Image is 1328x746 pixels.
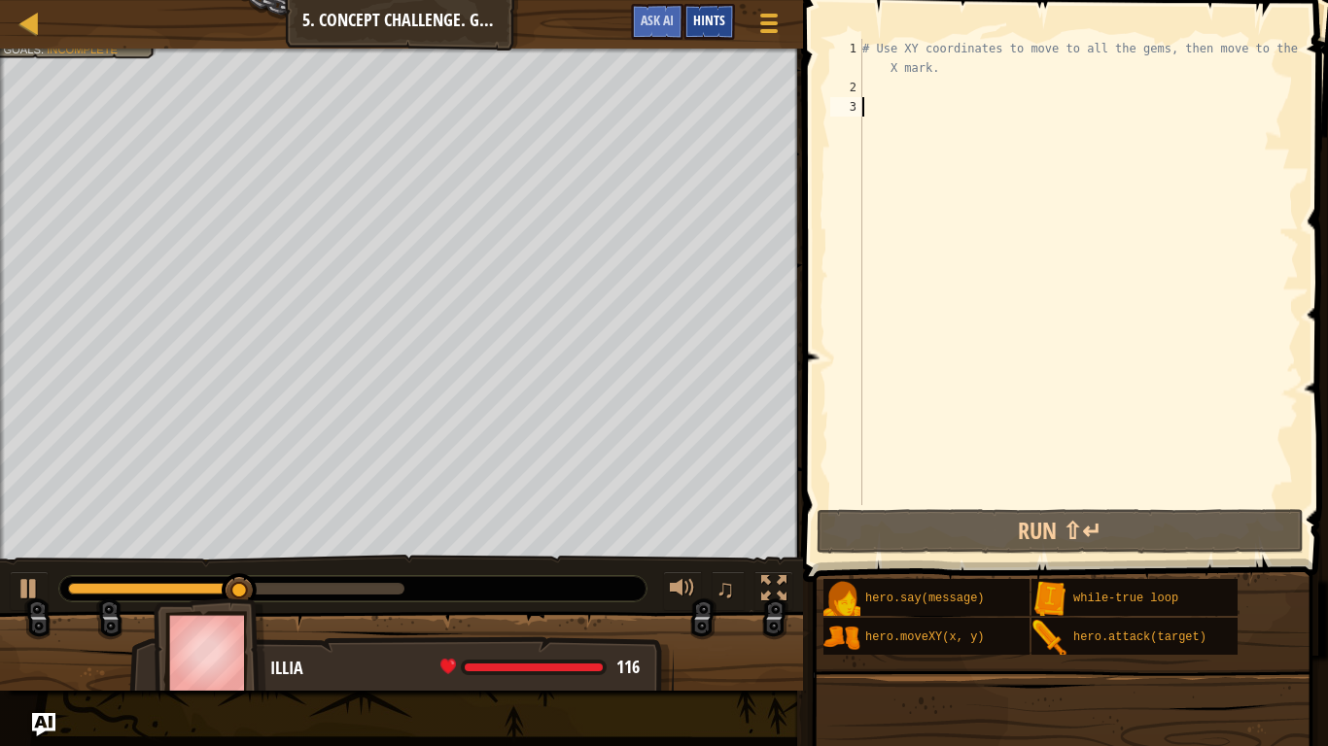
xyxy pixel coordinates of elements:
[440,659,640,676] div: health: 116 / 116
[817,509,1304,554] button: Run ⇧↵
[32,713,55,736] button: Ask AI
[745,4,793,50] button: Show game menu
[1031,581,1068,618] img: portrait.png
[663,571,702,611] button: Adjust volume
[823,620,860,657] img: portrait.png
[754,571,793,611] button: Toggle fullscreen
[865,592,984,605] span: hero.say(message)
[270,656,654,681] div: Illia
[154,598,266,706] img: thang_avatar_frame.png
[1073,630,1206,644] span: hero.attack(target)
[641,11,674,29] span: Ask AI
[830,39,862,78] div: 1
[712,571,745,611] button: ♫
[716,574,735,603] span: ♫
[693,11,725,29] span: Hints
[10,571,49,611] button: Ctrl + P: Play
[830,97,862,117] div: 3
[616,655,640,679] span: 116
[865,630,984,644] span: hero.moveXY(x, y)
[823,581,860,618] img: portrait.png
[1073,592,1178,605] span: while-true loop
[631,4,683,40] button: Ask AI
[1031,620,1068,657] img: portrait.png
[830,78,862,97] div: 2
